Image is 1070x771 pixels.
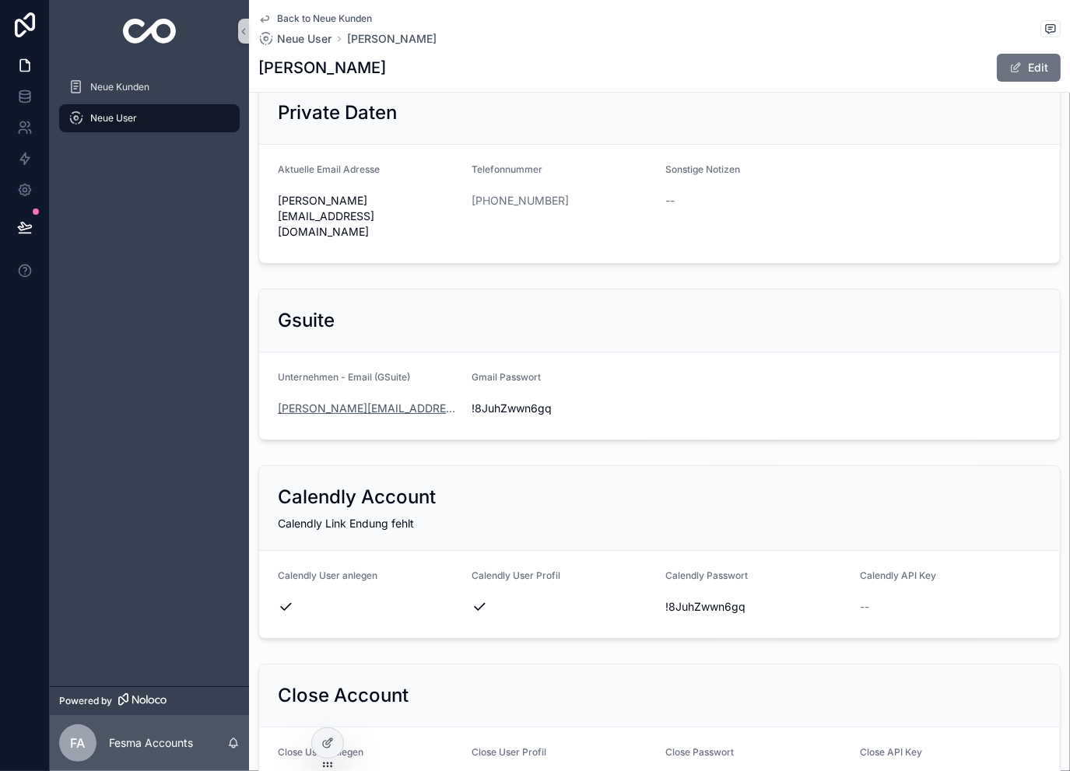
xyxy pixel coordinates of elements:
[666,599,847,615] span: !8JuhZwwn6gq
[278,746,363,758] span: Close User anlegen
[860,599,869,615] span: --
[472,746,546,758] span: Close User Profil
[258,31,332,47] a: Neue User
[997,54,1061,82] button: Edit
[472,401,653,416] span: !8JuhZwwn6gq
[59,73,240,101] a: Neue Kunden
[472,163,542,175] span: Telefonnummer
[278,308,335,333] h2: Gsuite
[347,31,437,47] a: [PERSON_NAME]
[50,686,249,715] a: Powered by
[123,19,177,44] img: App logo
[278,371,410,383] span: Unternehmen - Email (GSuite)
[258,57,386,79] h1: [PERSON_NAME]
[278,683,409,708] h2: Close Account
[472,193,569,209] a: [PHONE_NUMBER]
[278,163,380,175] span: Aktuelle Email Adresse
[666,569,749,581] span: Calendly Passwort
[59,104,240,132] a: Neue User
[278,100,397,125] h2: Private Daten
[666,163,741,175] span: Sonstige Notizen
[278,485,436,510] h2: Calendly Account
[277,31,332,47] span: Neue User
[860,746,922,758] span: Close API Key
[90,81,149,93] span: Neue Kunden
[59,695,112,707] span: Powered by
[71,734,86,752] span: FA
[666,193,675,209] span: --
[278,193,459,240] span: [PERSON_NAME][EMAIL_ADDRESS][DOMAIN_NAME]
[278,569,377,581] span: Calendly User anlegen
[109,735,193,751] p: Fesma Accounts
[278,401,459,416] a: [PERSON_NAME][EMAIL_ADDRESS][DOMAIN_NAME]
[277,12,372,25] span: Back to Neue Kunden
[90,112,137,124] span: Neue User
[666,746,735,758] span: Close Passwort
[278,517,414,530] span: Calendly Link Endung fehlt
[472,371,541,383] span: Gmail Passwort
[258,12,372,25] a: Back to Neue Kunden
[50,62,249,152] div: scrollable content
[860,569,936,581] span: Calendly API Key
[472,569,560,581] span: Calendly User Profil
